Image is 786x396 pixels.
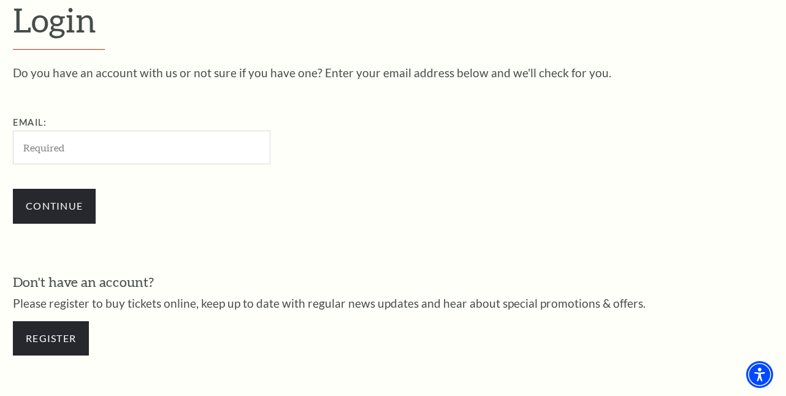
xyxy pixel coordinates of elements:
[13,131,270,164] input: Required
[746,361,773,388] div: Accessibility Menu
[13,297,773,309] p: Please register to buy tickets online, keep up to date with regular news updates and hear about s...
[13,321,89,356] a: Register
[13,189,96,223] input: Submit button
[13,117,47,128] label: Email:
[13,273,773,292] h3: Don't have an account?
[13,67,773,78] p: Do you have an account with us or not sure if you have one? Enter your email address below and we...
